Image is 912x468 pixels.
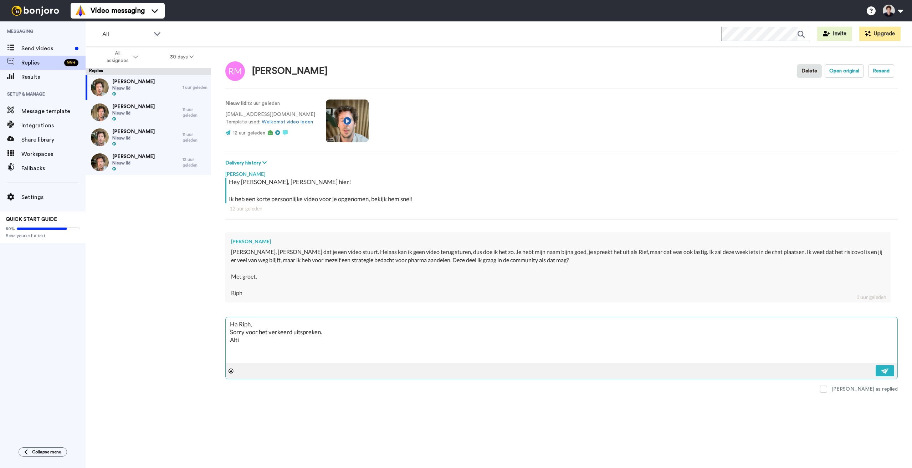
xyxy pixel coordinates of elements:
[868,64,894,78] button: Resend
[86,100,211,125] a: [PERSON_NAME]Nieuw lid11 uur geleden
[112,135,155,141] span: Nieuw lid
[859,27,901,41] button: Upgrade
[86,75,211,100] a: [PERSON_NAME]Nieuw lid1 uur geleden
[112,85,155,91] span: Nieuw lid
[183,157,207,168] div: 12 uur geleden
[881,368,889,374] img: send-white.svg
[825,64,864,78] button: Open original
[112,153,155,160] span: [PERSON_NAME]
[112,110,155,116] span: Nieuw lid
[91,78,109,96] img: 60a28198-85da-4557-b43b-f0964b9f7eff-thumb.jpg
[91,103,109,121] img: 19a1622b-7af0-4276-a149-d165267a1c64-thumb.jpg
[233,131,265,136] span: 12 uur geleden
[112,78,155,85] span: [PERSON_NAME]
[231,248,885,297] div: [PERSON_NAME], [PERSON_NAME] dat je een video stuurt. Helaas kan ik geen video terug sturen, dus ...
[226,317,897,363] textarea: Ha Riph, Sorry voor het verkeerd uitspreken. Alti
[225,101,246,106] strong: Nieuw lid
[87,47,154,67] button: All assignees
[856,294,886,301] div: 1 uur geleden
[262,119,313,124] a: Welkomst video leden
[102,30,150,39] span: All
[21,44,72,53] span: Send videos
[797,64,822,78] button: Delete
[183,85,207,90] div: 1 uur geleden
[6,226,15,232] span: 80%
[831,386,898,393] div: [PERSON_NAME] as replied
[229,178,896,203] div: Hey [PERSON_NAME], [PERSON_NAME] hier! Ik heb een korte persoonlijke video voor je opgenomen, bek...
[86,125,211,150] a: [PERSON_NAME]Nieuw lid11 uur geleden
[231,238,885,245] div: [PERSON_NAME]
[6,233,80,239] span: Send yourself a test
[21,150,86,158] span: Workspaces
[817,27,852,41] button: Invite
[112,103,155,110] span: [PERSON_NAME]
[75,5,86,16] img: vm-color.svg
[225,61,245,81] img: Image of Riph Mutsaerts
[19,447,67,457] button: Collapse menu
[6,217,57,222] span: QUICK START GUIDE
[91,153,109,171] img: d2ce8c52-567c-45c5-9faf-16ace48c554e-thumb.jpg
[64,59,78,66] div: 99 +
[21,121,86,130] span: Integrations
[225,159,269,167] button: Delivery history
[252,66,328,76] div: [PERSON_NAME]
[9,6,62,16] img: bj-logo-header-white.svg
[225,100,315,107] p: : 12 uur geleden
[21,73,86,81] span: Results
[21,164,86,173] span: Fallbacks
[183,107,207,118] div: 11 uur geleden
[91,128,109,146] img: 937da326-b3f6-49d9-bfee-411caf35bd3e-thumb.jpg
[32,449,61,455] span: Collapse menu
[21,58,61,67] span: Replies
[112,128,155,135] span: [PERSON_NAME]
[112,160,155,166] span: Nieuw lid
[21,107,86,116] span: Message template
[91,6,145,16] span: Video messaging
[86,150,211,175] a: [PERSON_NAME]Nieuw lid12 uur geleden
[21,136,86,144] span: Share library
[21,193,86,202] span: Settings
[86,68,211,75] div: Replies
[230,205,893,212] div: 12 uur geleden
[183,132,207,143] div: 11 uur geleden
[225,111,315,126] p: [EMAIL_ADDRESS][DOMAIN_NAME] Template used:
[103,50,132,64] span: All assignees
[154,51,210,63] button: 30 days
[225,167,898,178] div: [PERSON_NAME]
